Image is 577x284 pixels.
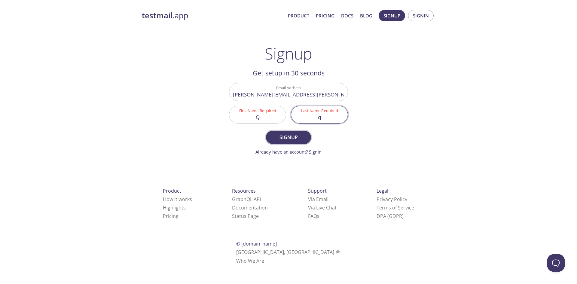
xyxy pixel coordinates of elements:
[377,188,388,194] span: Legal
[360,12,372,20] a: Blog
[341,12,353,20] a: Docs
[163,196,192,203] a: How it works
[408,10,434,21] button: Signin
[377,213,404,219] a: DPA (GDPR)
[383,12,400,20] span: Signup
[308,188,327,194] span: Support
[232,204,268,211] a: Documentation
[413,12,429,20] span: Signin
[308,204,337,211] a: Via Live Chat
[308,213,319,219] a: FAQ
[308,196,328,203] a: Via Email
[142,10,172,21] strong: testmail
[236,258,264,264] a: Who We Are
[266,131,311,144] button: Signup
[379,10,405,21] button: Signup
[377,204,414,211] a: Terms of Service
[229,68,348,78] h2: Get setup in 30 seconds
[232,188,256,194] span: Resources
[163,213,179,219] a: Pricing
[236,240,277,247] span: © [DOMAIN_NAME]
[142,11,283,21] a: testmail.app
[317,213,319,219] span: s
[316,12,334,20] a: Pricing
[288,12,309,20] a: Product
[255,149,322,155] a: Already have an account? Signin
[377,196,407,203] a: Privacy Policy
[232,213,259,219] a: Status Page
[163,188,181,194] span: Product
[547,254,565,272] iframe: Help Scout Beacon - Open
[265,44,312,63] h1: Signup
[236,249,341,255] span: [GEOGRAPHIC_DATA], [GEOGRAPHIC_DATA]
[163,204,186,211] a: Highlights
[232,196,261,203] a: GraphQL API
[273,133,304,142] span: Signup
